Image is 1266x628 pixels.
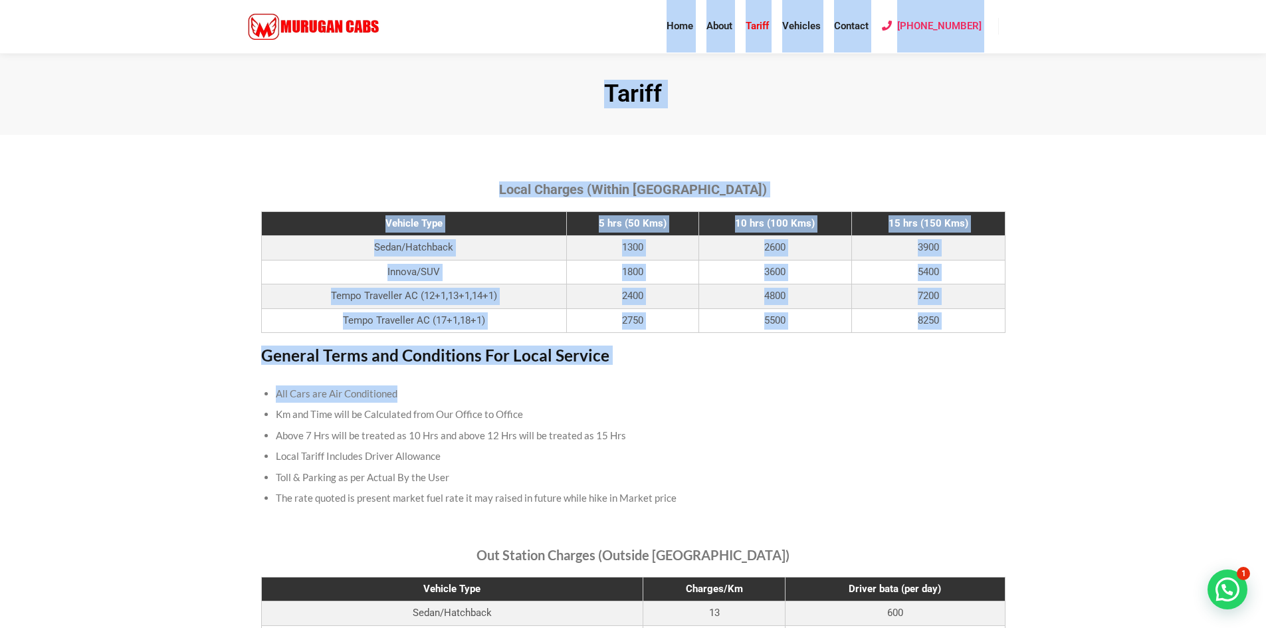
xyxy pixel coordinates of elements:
[852,236,1005,261] td: 3900
[698,308,851,333] td: 5500
[276,404,990,425] li: Km and Time will be Calculated from Our Office to Office
[698,211,851,236] th: 10 hrs (100 Kms)
[261,308,566,333] td: Tempo Traveller AC (17+1,18+1)
[276,488,990,509] li: The rate quoted is present market fuel rate it may raised in future while hike in Market price
[566,211,698,236] th: 5 hrs (50 Kms)
[852,284,1005,309] td: 7200
[698,284,851,309] td: 4800
[698,236,851,261] td: 2600
[746,20,769,32] span: Tariff
[852,211,1005,236] th: 15 hrs (150 Kms)
[698,260,851,284] td: 3600
[566,308,698,333] td: 2750
[852,260,1005,284] td: 5400
[276,467,990,488] li: Toll & Parking as per Actual By the User
[261,284,566,309] td: Tempo Traveller AC (12+1,13+1,14+1)
[706,20,732,32] span: About
[261,577,643,601] th: Vehicle Type
[643,577,786,601] th: Charges/Km
[248,80,1019,108] h1: Tariff
[276,425,990,447] li: Above 7 Hrs will be treated as 10 Hrs and above 12 Hrs will be treated as 15 Hrs
[261,547,1005,563] h4: Out Station Charges (Outside [GEOGRAPHIC_DATA])
[786,601,1005,626] td: 600
[261,236,566,261] td: Sedan/Hatchback
[261,211,566,236] th: Vehicle Type
[566,260,698,284] td: 1800
[566,284,698,309] td: 2400
[566,236,698,261] td: 1300
[852,308,1005,333] td: 8250
[276,383,990,405] li: All Cars are Air Conditioned
[276,446,990,467] li: Local Tariff Includes Driver Allowance
[261,346,1005,365] h3: General Terms and Conditions For Local Service
[782,20,821,32] span: Vehicles
[834,20,869,32] span: Contact
[261,260,566,284] td: Innova/SUV
[261,181,1005,197] h4: Local Charges (Within [GEOGRAPHIC_DATA])
[643,601,786,626] td: 13
[261,601,643,626] td: Sedan/Hatchback
[897,20,982,32] span: [PHONE_NUMBER]
[667,20,693,32] span: Home
[1208,570,1247,609] div: 💬 Need help? Open chat
[786,577,1005,601] th: Driver bata (per day)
